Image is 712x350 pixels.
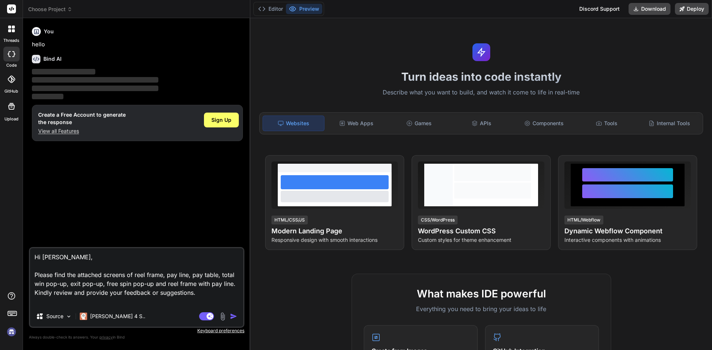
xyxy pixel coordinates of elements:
[564,236,691,244] p: Interactive components with animations
[44,28,54,35] h6: You
[451,116,512,131] div: APIs
[5,326,18,338] img: signin
[230,313,237,320] img: icon
[38,111,126,126] h1: Create a Free Account to generate the response
[675,3,709,15] button: Deploy
[6,62,17,69] label: code
[286,4,322,14] button: Preview
[99,335,113,339] span: privacy
[218,312,227,321] img: attachment
[326,116,387,131] div: Web Apps
[43,55,62,63] h6: Bind AI
[564,226,691,236] h4: Dynamic Webflow Component
[4,88,18,94] label: GitHub
[32,86,158,91] span: ‌
[576,116,637,131] div: Tools
[564,216,603,224] div: HTML/Webflow
[418,226,544,236] h4: WordPress Custom CSS
[629,3,670,15] button: Download
[364,304,599,313] p: Everything you need to bring your ideas to life
[255,70,708,83] h1: Turn ideas into code instantly
[32,69,95,74] span: ‌
[514,116,575,131] div: Components
[211,116,231,124] span: Sign Up
[271,226,398,236] h4: Modern Landing Page
[46,313,63,320] p: Source
[271,216,308,224] div: HTML/CSS/JS
[418,236,544,244] p: Custom styles for theme enhancement
[90,313,145,320] p: [PERSON_NAME] 4 S..
[30,248,243,306] textarea: Hi [PERSON_NAME], Please find the attached screens of reel frame, pay line, pay table, total win ...
[255,4,286,14] button: Editor
[3,37,19,44] label: threads
[4,116,19,122] label: Upload
[28,6,72,13] span: Choose Project
[639,116,700,131] div: Internal Tools
[66,313,72,320] img: Pick Models
[575,3,624,15] div: Discord Support
[32,40,243,49] p: hello
[364,286,599,301] h2: What makes IDE powerful
[29,328,244,334] p: Keyboard preferences
[255,88,708,97] p: Describe what you want to build, and watch it come to life in real-time
[32,94,63,99] span: ‌
[418,216,458,224] div: CSS/WordPress
[32,77,158,83] span: ‌
[389,116,450,131] div: Games
[29,334,244,341] p: Always double-check its answers. Your in Bind
[38,127,126,135] p: View all Features
[263,116,324,131] div: Websites
[80,313,87,320] img: Claude 4 Sonnet
[271,236,398,244] p: Responsive design with smooth interactions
